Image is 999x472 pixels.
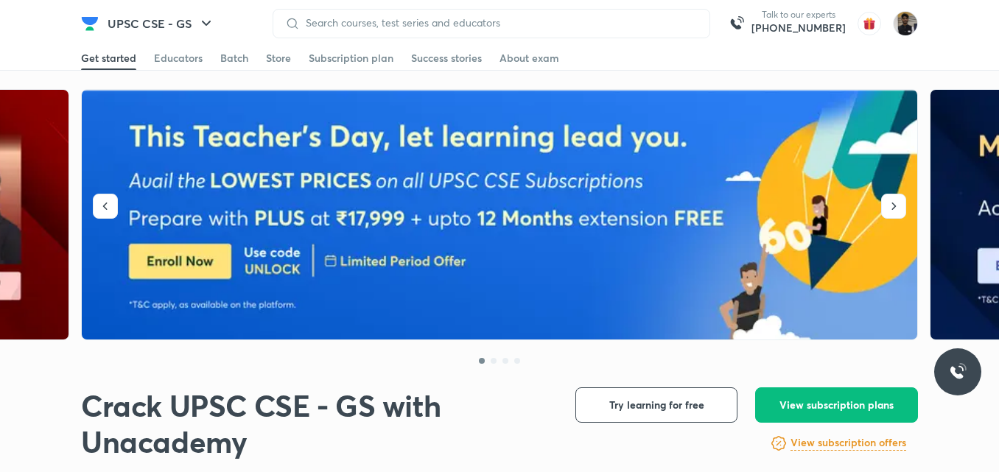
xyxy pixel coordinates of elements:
div: Batch [220,51,248,66]
div: Educators [154,51,203,66]
a: Store [266,46,291,70]
div: Subscription plan [309,51,393,66]
input: Search courses, test series and educators [300,17,698,29]
div: Store [266,51,291,66]
a: Get started [81,46,136,70]
a: Success stories [411,46,482,70]
img: call-us [722,9,751,38]
a: About exam [499,46,559,70]
a: Educators [154,46,203,70]
img: avatar [858,12,881,35]
h6: View subscription offers [791,435,906,451]
img: Company Logo [81,15,99,32]
p: Talk to our experts [751,9,846,21]
button: View subscription plans [755,387,918,423]
div: Success stories [411,51,482,66]
img: ttu [949,363,967,381]
a: Subscription plan [309,46,393,70]
button: UPSC CSE - GS [99,9,224,38]
button: Try learning for free [575,387,737,423]
a: [PHONE_NUMBER] [751,21,846,35]
a: Batch [220,46,248,70]
div: About exam [499,51,559,66]
span: Try learning for free [609,398,704,412]
a: View subscription offers [791,434,906,452]
div: Get started [81,51,136,66]
img: Vivek Vivek [893,11,918,36]
span: View subscription plans [779,398,894,412]
h1: Crack UPSC CSE - GS with Unacademy [81,387,552,459]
